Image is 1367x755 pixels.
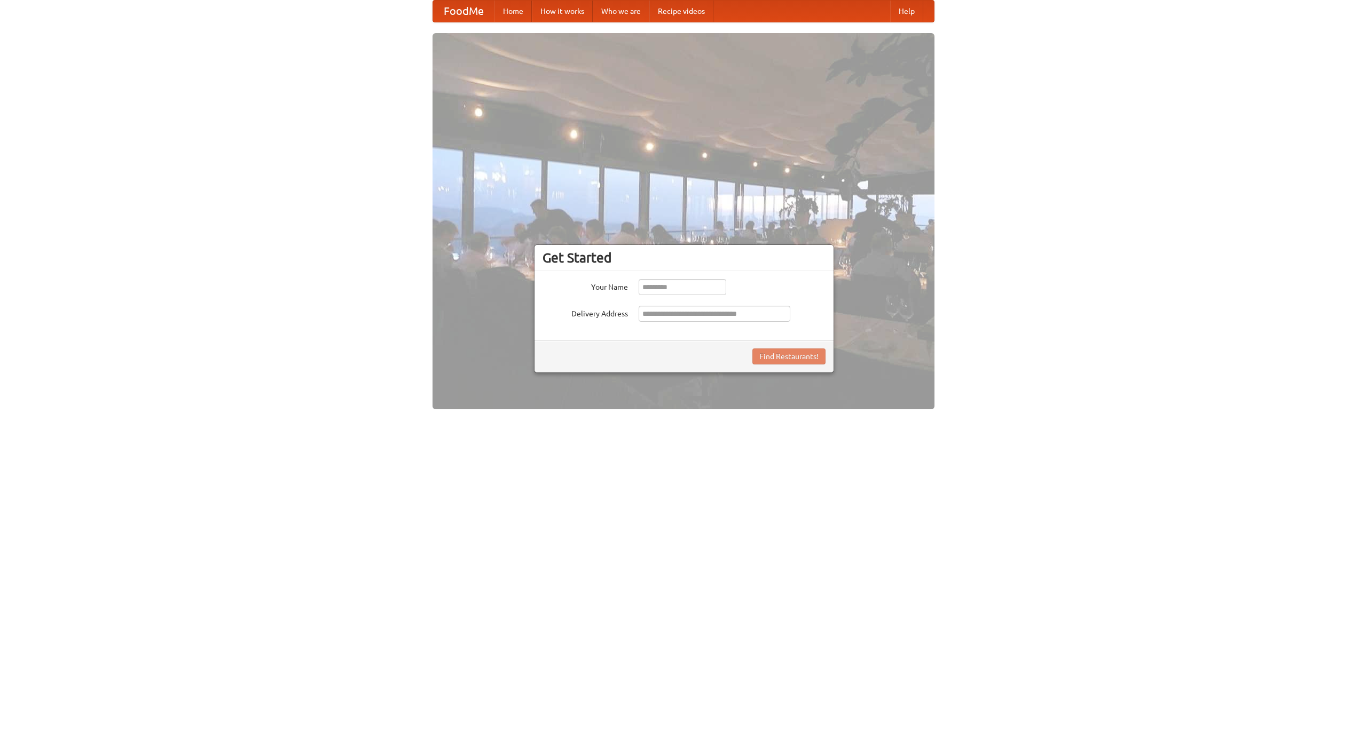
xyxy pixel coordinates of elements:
a: Who we are [593,1,649,22]
h3: Get Started [543,250,826,266]
a: FoodMe [433,1,494,22]
a: How it works [532,1,593,22]
label: Your Name [543,279,628,292]
label: Delivery Address [543,306,628,319]
a: Home [494,1,532,22]
a: Recipe videos [649,1,713,22]
a: Help [890,1,923,22]
button: Find Restaurants! [752,348,826,364]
